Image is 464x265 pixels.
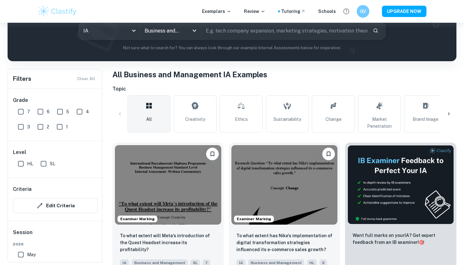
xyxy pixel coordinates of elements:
[202,8,231,15] p: Exemplars
[27,160,33,167] span: HL
[382,6,426,17] button: UPGRADE NOW
[361,116,398,130] span: Market Penetration
[419,240,424,245] span: 🎯
[13,45,451,51] p: Not sure what to search for? You can always look through our example Internal Assessments below f...
[66,123,68,130] span: 1
[115,145,221,225] img: Business and Management IA example thumbnail: To what extent will Meta’s introduction
[79,22,140,39] div: IA
[353,232,449,246] p: Want full marks on your IA ? Get expert feedback from an IB examiner!
[234,216,274,222] span: Examiner Marking
[27,251,36,258] span: May
[206,148,219,160] button: Bookmark
[146,116,152,123] span: All
[235,116,248,123] span: Ethics
[27,108,30,115] span: 7
[13,97,98,104] h6: Grade
[322,148,335,160] button: Bookmark
[231,145,338,225] img: Business and Management IA example thumbnail: To what extent has Nike's implementation
[86,108,89,115] span: 4
[357,5,369,18] button: GV
[244,8,265,15] p: Review
[27,123,30,130] span: 3
[341,6,352,17] button: Help and Feedback
[318,8,336,15] a: Schools
[112,85,456,93] h6: Topic
[325,116,342,123] span: Change
[50,160,55,167] span: SL
[66,108,69,115] span: 5
[348,145,454,224] img: Thumbnail
[120,232,216,253] p: To what extent will Meta’s introduction of the Quest Headset increase its profitability?
[13,149,98,156] h6: Level
[13,229,98,241] h6: Session
[38,5,78,18] img: Clastify logo
[281,8,306,15] a: Tutoring
[112,69,456,80] h1: All Business and Management IA Examples
[47,123,49,130] span: 2
[13,198,98,213] button: Edit Criteria
[13,185,32,193] h6: Criteria
[13,241,98,247] span: 2026
[185,116,205,123] span: Creativity
[13,74,31,83] h6: Filters
[190,26,199,35] button: Open
[201,22,368,39] input: E.g. tech company expansion, marketing strategies, motivation theories...
[273,116,301,123] span: Sustainability
[118,216,157,222] span: Examiner Marking
[370,25,381,36] button: Search
[236,232,333,253] p: To what extent has Nike's implementation of digital transformation strategies influenced its e-co...
[360,8,367,15] h6: GV
[47,108,50,115] span: 6
[413,116,438,123] span: Brand Image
